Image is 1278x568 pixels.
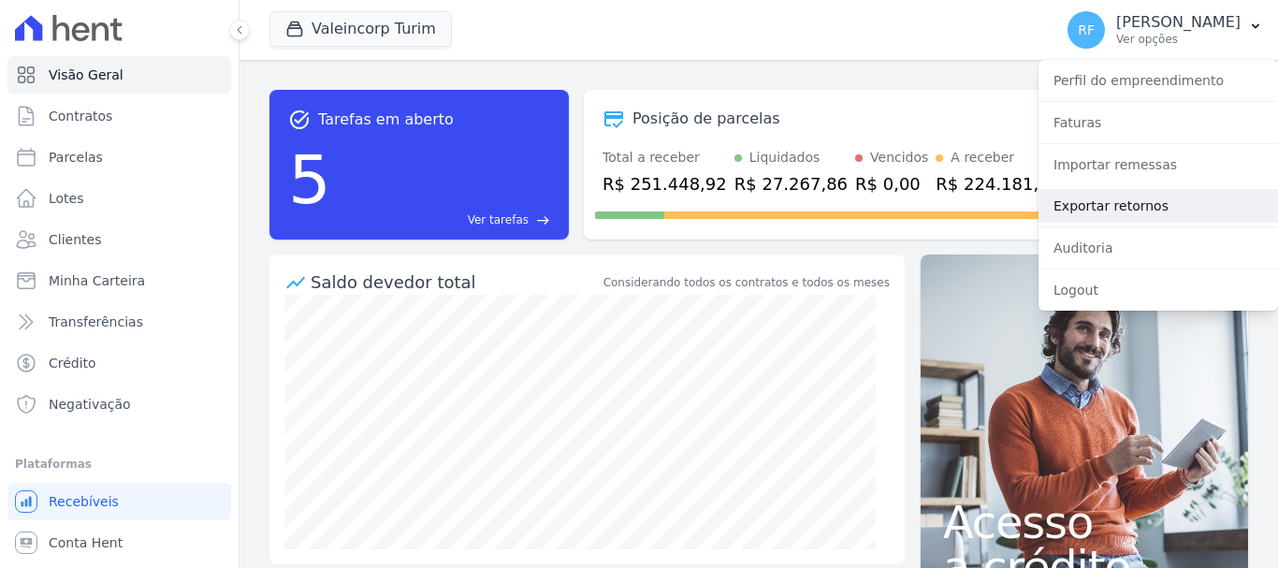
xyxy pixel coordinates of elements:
div: Plataformas [15,453,224,475]
a: Conta Hent [7,524,231,561]
span: Visão Geral [49,66,123,84]
div: Vencidos [870,148,928,167]
div: R$ 0,00 [855,171,928,197]
span: RF [1078,23,1095,36]
button: Valeincorp Turim [269,11,452,47]
a: Crédito [7,344,231,382]
span: task_alt [288,109,311,131]
button: RF [PERSON_NAME] Ver opções [1053,4,1278,56]
span: Negativação [49,395,131,414]
div: Saldo devedor total [311,269,600,295]
a: Parcelas [7,138,231,176]
p: Ver opções [1116,32,1241,47]
a: Logout [1038,273,1278,307]
p: [PERSON_NAME] [1116,13,1241,32]
span: Transferências [49,313,143,331]
span: Conta Hent [49,533,123,552]
span: Crédito [49,354,96,372]
a: Transferências [7,303,231,341]
div: A receber [951,148,1014,167]
a: Contratos [7,97,231,135]
span: Lotes [49,189,84,208]
span: east [536,213,550,227]
div: R$ 224.181,06 [936,171,1060,197]
span: Tarefas em aberto [318,109,454,131]
span: Acesso [943,500,1226,545]
div: Considerando todos os contratos e todos os meses [603,274,890,291]
a: Recebíveis [7,483,231,520]
span: Clientes [49,230,101,249]
a: Visão Geral [7,56,231,94]
span: Contratos [49,107,112,125]
a: Lotes [7,180,231,217]
span: Ver tarefas [468,211,529,228]
div: Liquidados [749,148,821,167]
a: Importar remessas [1038,148,1278,182]
a: Ver tarefas east [339,211,550,228]
a: Faturas [1038,106,1278,139]
div: R$ 251.448,92 [603,171,727,197]
div: 5 [288,131,331,228]
div: R$ 27.267,86 [734,171,848,197]
a: Clientes [7,221,231,258]
div: Posição de parcelas [632,108,780,130]
span: Parcelas [49,148,103,167]
a: Perfil do empreendimento [1038,64,1278,97]
a: Auditoria [1038,231,1278,265]
div: Total a receber [603,148,727,167]
a: Negativação [7,386,231,423]
span: Recebíveis [49,492,119,511]
a: Exportar retornos [1038,189,1278,223]
span: Minha Carteira [49,271,145,290]
a: Minha Carteira [7,262,231,299]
